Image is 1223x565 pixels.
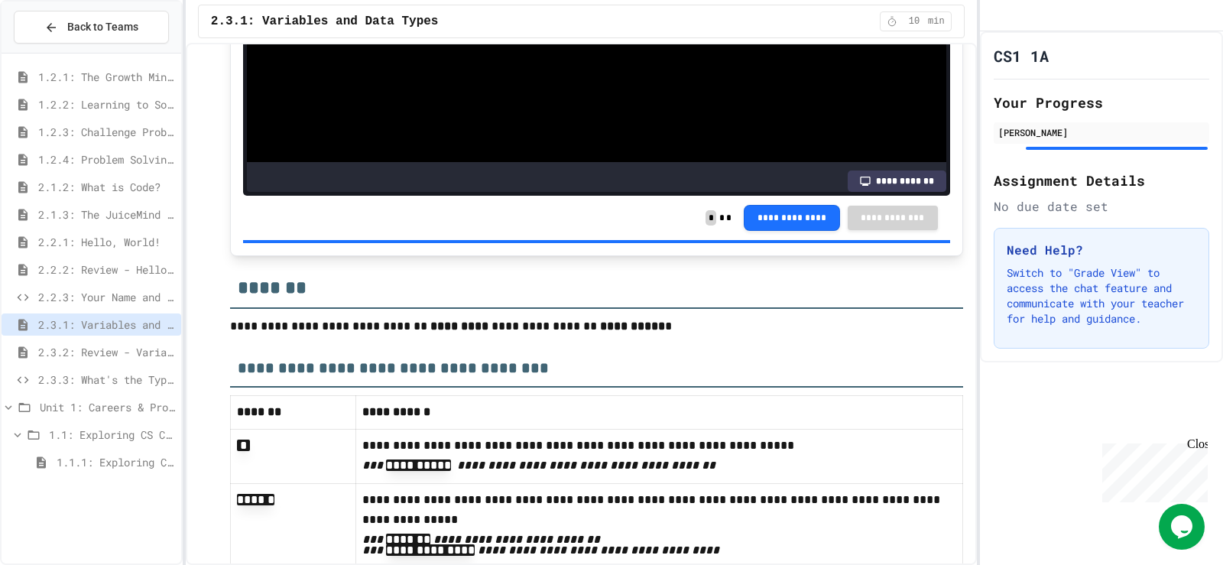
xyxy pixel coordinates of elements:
p: Switch to "Grade View" to access the chat feature and communicate with your teacher for help and ... [1007,265,1196,326]
iframe: chat widget [1096,437,1208,502]
h2: Your Progress [994,92,1209,113]
span: 1.2.2: Learning to Solve Hard Problems [38,96,175,112]
span: 1.2.4: Problem Solving Practice [38,151,175,167]
iframe: chat widget [1159,504,1208,550]
span: 2.3.1: Variables and Data Types [38,317,175,333]
h2: Assignment Details [994,170,1209,191]
span: 2.2.3: Your Name and Favorite Movie [38,289,175,305]
span: min [928,15,945,28]
span: 1.2.1: The Growth Mindset [38,69,175,85]
span: 2.1.3: The JuiceMind IDE [38,206,175,222]
span: 10 [902,15,926,28]
span: 1.1.1: Exploring CS Careers [57,454,175,470]
span: Unit 1: Careers & Professionalism [40,399,175,415]
span: 2.2.2: Review - Hello, World! [38,261,175,278]
span: 1.2.3: Challenge Problem - The Bridge [38,124,175,140]
span: 2.1.2: What is Code? [38,179,175,195]
div: [PERSON_NAME] [998,125,1205,139]
h3: Need Help? [1007,241,1196,259]
span: 2.3.1: Variables and Data Types [211,12,439,31]
span: 1.1: Exploring CS Careers [49,427,175,443]
span: 2.2.1: Hello, World! [38,234,175,250]
div: No due date set [994,197,1209,216]
div: Chat with us now!Close [6,6,105,97]
span: Back to Teams [67,19,138,35]
h1: CS1 1A [994,45,1049,67]
span: 2.3.2: Review - Variables and Data Types [38,344,175,360]
span: 2.3.3: What's the Type? [38,372,175,388]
